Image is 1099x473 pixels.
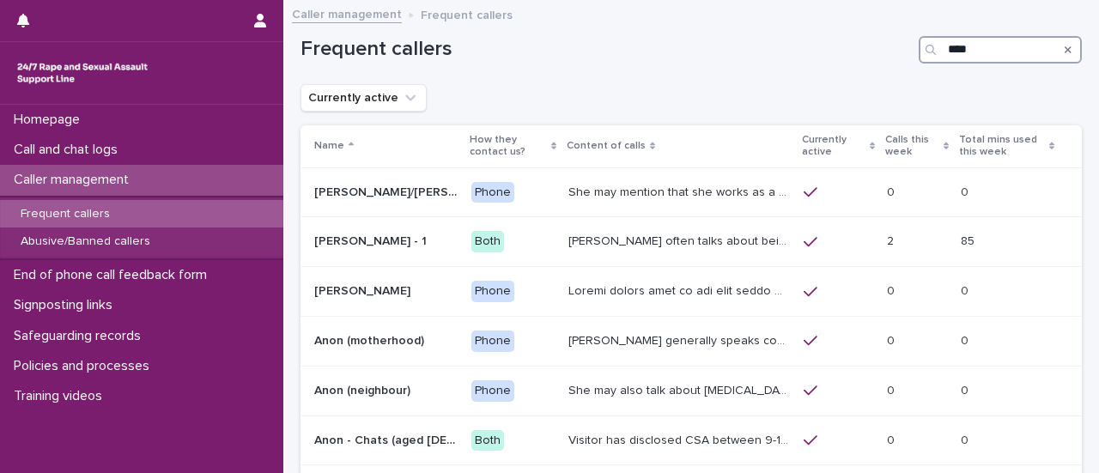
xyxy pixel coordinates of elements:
div: Both [471,430,504,452]
p: Safeguarding records [7,328,155,344]
p: Frequent callers [421,4,513,23]
tr: Anon - Chats (aged [DEMOGRAPHIC_DATA])Anon - Chats (aged [DEMOGRAPHIC_DATA]) BothVisitor has disc... [301,415,1082,465]
p: Total mins used this week [959,130,1045,162]
p: She may also talk about child sexual abuse and about currently being physically disabled. She has... [568,380,793,398]
p: Abusive/Banned callers [7,234,164,249]
p: Signposting links [7,297,126,313]
p: 0 [961,380,972,398]
p: 0 [961,330,972,349]
tr: Anon (neighbour)Anon (neighbour) PhoneShe may also talk about [MEDICAL_DATA] and about currently ... [301,366,1082,415]
p: 85 [961,231,978,249]
p: Abbie/Emily (Anon/'I don't know'/'I can't remember') [314,182,461,200]
p: Currently active [802,130,865,162]
p: 0 [887,330,898,349]
p: 0 [961,182,972,200]
p: Caller management [7,172,143,188]
p: 0 [887,182,898,200]
p: 2 [887,231,897,249]
p: [PERSON_NAME] [314,281,414,299]
p: Andrew shared that he has been raped and beaten by a group of men in or near his home twice withi... [568,281,793,299]
button: Currently active [301,84,427,112]
p: Content of calls [567,136,646,155]
h1: Frequent callers [301,37,912,62]
div: Phone [471,380,514,402]
div: Phone [471,330,514,352]
p: 0 [887,380,898,398]
p: Caller generally speaks conversationally about many different things in her life and rarely speak... [568,330,793,349]
p: 0 [961,281,972,299]
img: rhQMoQhaT3yELyF149Cw [14,56,151,90]
p: Calls this week [885,130,938,162]
p: She may mention that she works as a Nanny, looking after two children. Abbie / Emily has let us k... [568,182,793,200]
p: Policies and processes [7,358,163,374]
tr: Anon (motherhood)Anon (motherhood) Phone[PERSON_NAME] generally speaks conversationally about man... [301,316,1082,366]
p: Name [314,136,344,155]
p: [PERSON_NAME] - 1 [314,231,430,249]
p: Training videos [7,388,116,404]
tr: [PERSON_NAME]/[PERSON_NAME] (Anon/'I don't know'/'I can't remember')[PERSON_NAME]/[PERSON_NAME] (... [301,167,1082,217]
p: Homepage [7,112,94,128]
p: Anon (motherhood) [314,330,428,349]
tr: [PERSON_NAME][PERSON_NAME] PhoneLoremi dolors amet co adi elit seddo eiu tempor in u labor et dol... [301,267,1082,317]
p: Frequent callers [7,207,124,221]
p: Anon - Chats (aged [DEMOGRAPHIC_DATA]) [314,430,461,448]
p: How they contact us? [470,130,547,162]
div: Phone [471,182,514,203]
p: 0 [961,430,972,448]
tr: [PERSON_NAME] - 1[PERSON_NAME] - 1 Both[PERSON_NAME] often talks about being raped a night before... [301,217,1082,267]
div: Both [471,231,504,252]
div: Phone [471,281,514,302]
p: Amy often talks about being raped a night before or 2 weeks ago or a month ago. She also makes re... [568,231,793,249]
p: Call and chat logs [7,142,131,158]
p: 0 [887,430,898,448]
input: Search [919,36,1082,64]
p: Visitor has disclosed CSA between 9-12 years of age involving brother in law who lifted them out ... [568,430,793,448]
p: Anon (neighbour) [314,380,414,398]
p: End of phone call feedback form [7,267,221,283]
a: Caller management [292,3,402,23]
p: 0 [887,281,898,299]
